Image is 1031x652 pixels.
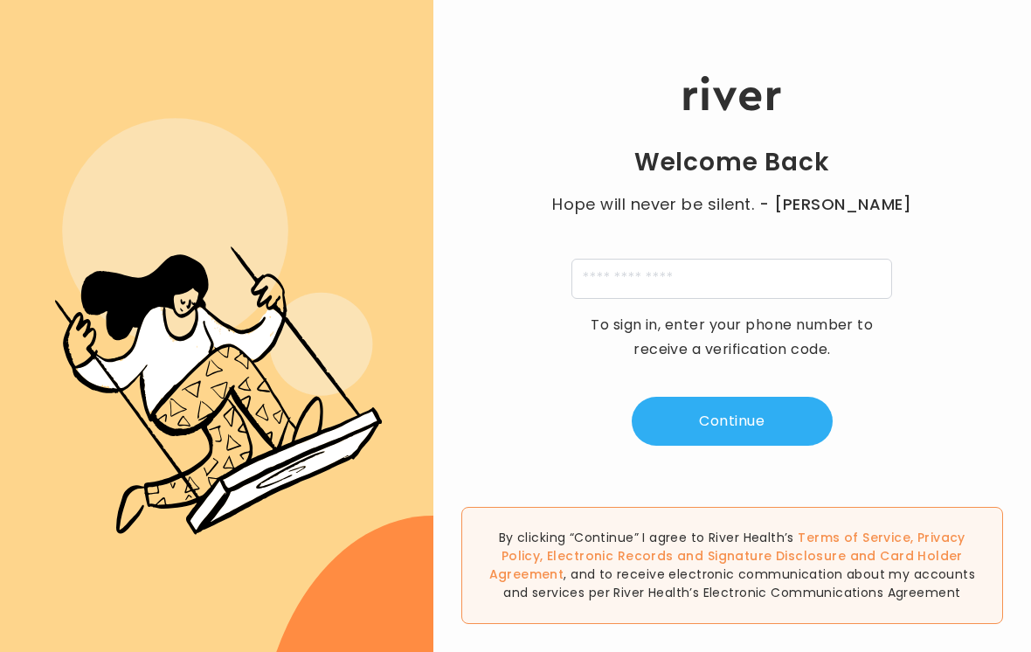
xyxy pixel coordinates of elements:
button: Continue [632,397,833,446]
span: - [PERSON_NAME] [759,192,911,217]
a: Electronic Records and Signature Disclosure [547,547,846,565]
span: , and to receive electronic communication about my accounts and services per River Health’s Elect... [503,565,975,601]
p: To sign in, enter your phone number to receive a verification code. [579,313,885,362]
h1: Welcome Back [634,147,830,178]
a: Card Holder Agreement [489,547,963,583]
div: By clicking “Continue” I agree to River Health’s [461,507,1003,624]
p: Hope will never be silent. [536,192,929,217]
span: , , and [489,529,965,583]
a: Terms of Service [798,529,910,546]
a: Privacy Policy [502,529,965,565]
